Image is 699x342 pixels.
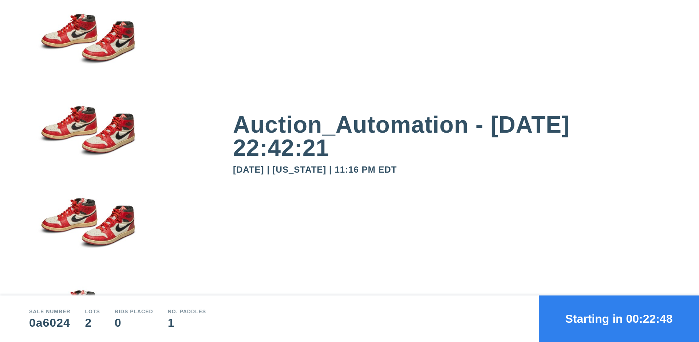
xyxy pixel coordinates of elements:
div: Lots [85,309,100,314]
div: Auction_Automation - [DATE] 22:42:21 [233,113,670,160]
div: 2 [85,317,100,329]
img: small [29,25,146,118]
div: Sale number [29,309,71,314]
div: No. Paddles [168,309,206,314]
div: 0a6024 [29,317,71,329]
div: 1 [168,317,206,329]
div: 0 [115,317,153,329]
img: small [29,118,146,210]
div: [DATE] | [US_STATE] | 11:16 PM EDT [233,165,670,174]
button: Starting in 00:22:48 [539,295,699,342]
div: Bids Placed [115,309,153,314]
